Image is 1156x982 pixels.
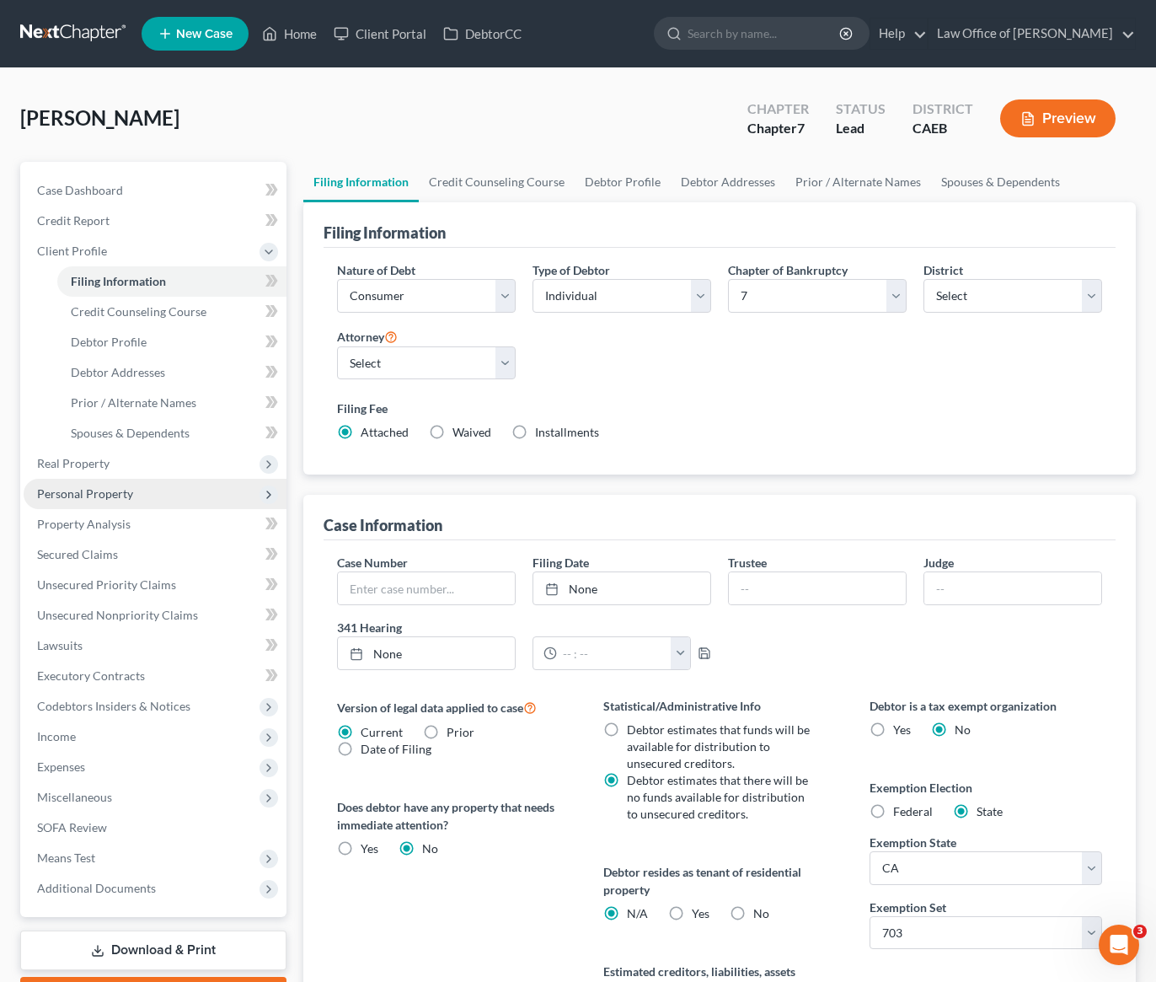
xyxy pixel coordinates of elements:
[361,725,403,739] span: Current
[37,547,118,561] span: Secured Claims
[924,572,1101,604] input: --
[57,297,286,327] a: Credit Counseling Course
[338,637,515,669] a: None
[37,183,123,197] span: Case Dashboard
[931,162,1070,202] a: Spouses & Dependents
[729,572,906,604] input: --
[20,931,286,970] a: Download & Print
[37,790,112,804] span: Miscellaneous
[535,425,599,439] span: Installments
[338,572,515,604] input: Enter case number...
[24,661,286,691] a: Executory Contracts
[337,261,415,279] label: Nature of Debt
[435,19,530,49] a: DebtorCC
[1000,99,1116,137] button: Preview
[627,906,648,920] span: N/A
[337,326,398,346] label: Attorney
[37,486,133,501] span: Personal Property
[533,261,610,279] label: Type of Debtor
[324,515,442,535] div: Case Information
[57,327,286,357] a: Debtor Profile
[37,577,176,592] span: Unsecured Priority Claims
[836,119,886,138] div: Lead
[419,162,575,202] a: Credit Counseling Course
[870,899,946,916] label: Exemption Set
[71,365,165,379] span: Debtor Addresses
[753,906,769,920] span: No
[37,668,145,683] span: Executory Contracts
[37,699,190,713] span: Codebtors Insiders & Notices
[603,863,836,899] label: Debtor resides as tenant of residential property
[24,539,286,570] a: Secured Claims
[20,105,179,130] span: [PERSON_NAME]
[870,697,1102,715] label: Debtor is a tax exempt organization
[923,554,954,571] label: Judge
[71,426,190,440] span: Spouses & Dependents
[870,779,1102,797] label: Exemption Election
[785,162,931,202] a: Prior / Alternate Names
[37,517,131,531] span: Property Analysis
[912,99,973,119] div: District
[361,841,378,856] span: Yes
[692,906,709,920] span: Yes
[361,742,431,756] span: Date of Filing
[870,19,927,49] a: Help
[24,206,286,236] a: Credit Report
[533,572,710,604] a: None
[603,697,836,715] label: Statistical/Administrative Info
[447,725,474,739] span: Prior
[24,570,286,600] a: Unsecured Priority Claims
[71,304,206,319] span: Credit Counseling Course
[912,119,973,138] div: CAEB
[37,456,110,470] span: Real Property
[329,619,720,636] label: 341 Hearing
[24,600,286,631] a: Unsecured Nonpriority Claims
[797,120,805,136] span: 7
[37,851,95,865] span: Means Test
[24,175,286,206] a: Case Dashboard
[57,266,286,297] a: Filing Information
[37,881,156,895] span: Additional Documents
[452,425,491,439] span: Waived
[893,722,911,737] span: Yes
[24,813,286,843] a: SOFA Review
[627,722,810,770] span: Debtor estimates that funds will be available for distribution to unsecured creditors.
[1099,925,1139,965] iframe: Intercom live chat
[37,820,107,834] span: SOFA Review
[303,162,419,202] a: Filing Information
[836,99,886,119] div: Status
[337,400,1102,417] label: Filing Fee
[71,274,166,288] span: Filing Information
[57,418,286,448] a: Spouses & Dependents
[176,28,233,40] span: New Case
[57,388,286,418] a: Prior / Alternate Names
[688,18,842,49] input: Search by name...
[71,395,196,410] span: Prior / Alternate Names
[728,554,767,571] label: Trustee
[37,213,110,228] span: Credit Report
[24,631,286,661] a: Lawsuits
[37,759,85,774] span: Expenses
[37,608,198,622] span: Unsecured Nonpriority Claims
[977,804,1003,818] span: State
[37,729,76,743] span: Income
[37,244,107,258] span: Client Profile
[254,19,325,49] a: Home
[747,99,809,119] div: Chapter
[337,798,570,834] label: Does debtor have any property that needs immediate attention?
[37,638,83,652] span: Lawsuits
[627,773,808,821] span: Debtor estimates that there will be no funds available for distribution to unsecured creditors.
[728,261,848,279] label: Chapter of Bankruptcy
[557,637,672,669] input: -- : --
[533,554,589,571] label: Filing Date
[24,509,286,539] a: Property Analysis
[324,223,446,243] div: Filing Information
[955,722,971,737] span: No
[747,119,809,138] div: Chapter
[325,19,435,49] a: Client Portal
[71,335,147,349] span: Debtor Profile
[923,261,963,279] label: District
[893,804,933,818] span: Federal
[57,357,286,388] a: Debtor Addresses
[870,834,956,851] label: Exemption State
